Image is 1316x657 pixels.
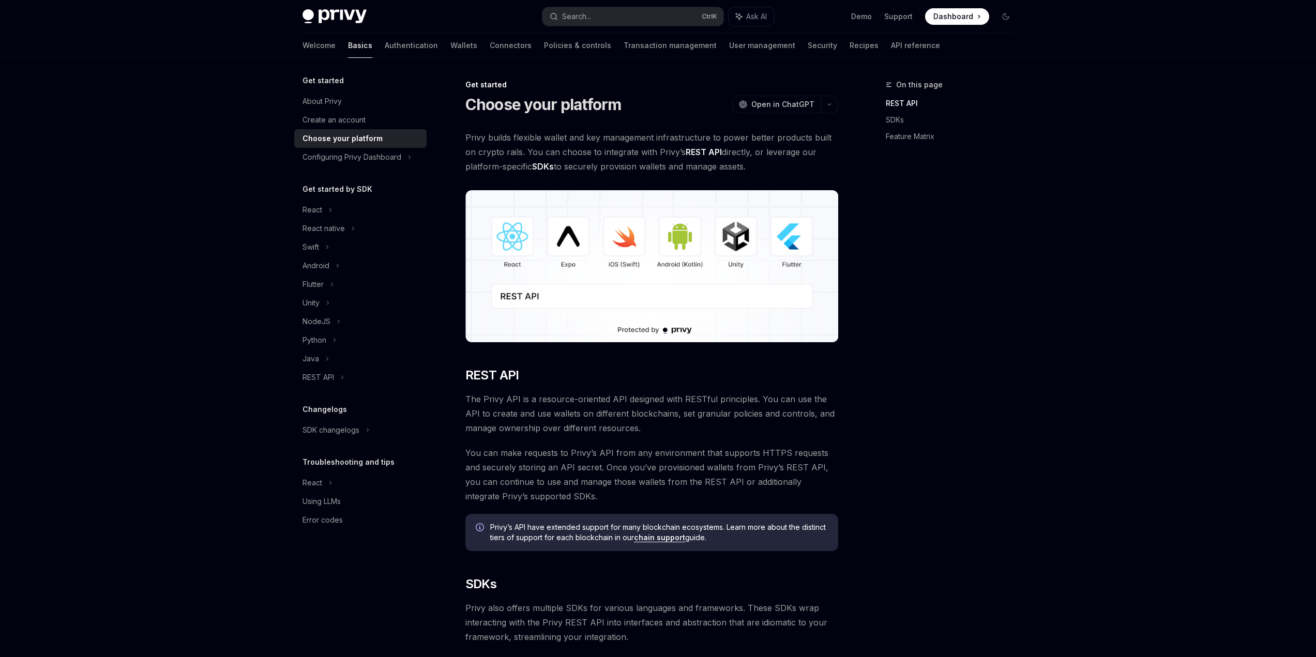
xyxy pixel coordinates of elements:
div: Python [302,334,326,346]
span: On this page [896,79,943,91]
div: REST API [302,371,334,384]
span: You can make requests to Privy’s API from any environment that supports HTTPS requests and secure... [465,446,838,503]
a: Demo [851,11,872,22]
a: Basics [348,33,372,58]
button: Ask AI [729,7,774,26]
a: Connectors [490,33,532,58]
strong: SDKs [532,161,554,172]
div: Configuring Privy Dashboard [302,151,401,163]
a: Choose your platform [294,129,427,148]
button: Open in ChatGPT [732,96,821,113]
a: Policies & controls [544,33,611,58]
span: SDKs [465,576,497,592]
span: The Privy API is a resource-oriented API designed with RESTful principles. You can use the API to... [465,392,838,435]
img: images/Platform2.png [465,190,838,342]
a: Recipes [850,33,879,58]
h5: Troubleshooting and tips [302,456,395,468]
a: Error codes [294,511,427,529]
span: Dashboard [933,11,973,22]
button: Search...CtrlK [542,7,723,26]
h5: Changelogs [302,403,347,416]
a: Transaction management [624,33,717,58]
div: Get started [465,80,838,90]
div: Java [302,353,319,365]
a: SDKs [886,112,1022,128]
img: dark logo [302,9,367,24]
div: Swift [302,241,319,253]
div: SDK changelogs [302,424,359,436]
div: NodeJS [302,315,330,328]
span: Privy builds flexible wallet and key management infrastructure to power better products built on ... [465,130,838,174]
div: Search... [562,10,591,23]
div: Error codes [302,514,343,526]
div: Unity [302,297,320,309]
div: React [302,477,322,489]
a: REST API [886,95,1022,112]
span: Ask AI [746,11,767,22]
div: Create an account [302,114,366,126]
strong: REST API [686,147,722,157]
span: Open in ChatGPT [751,99,814,110]
span: REST API [465,367,519,384]
a: Support [884,11,913,22]
button: Toggle dark mode [997,8,1014,25]
a: Security [808,33,837,58]
h5: Get started [302,74,344,87]
div: About Privy [302,95,342,108]
a: chain support [634,533,685,542]
span: Privy also offers multiple SDKs for various languages and frameworks. These SDKs wrap interacting... [465,601,838,644]
a: API reference [891,33,940,58]
div: Android [302,259,329,272]
div: React native [302,222,345,235]
a: Using LLMs [294,492,427,511]
a: Wallets [450,33,477,58]
a: Create an account [294,111,427,129]
a: About Privy [294,92,427,111]
span: Ctrl K [702,12,717,21]
a: Authentication [385,33,438,58]
div: Flutter [302,278,324,291]
div: React [302,204,322,216]
a: Feature Matrix [886,128,1022,145]
a: User management [729,33,795,58]
svg: Info [476,523,486,533]
a: Welcome [302,33,336,58]
div: Using LLMs [302,495,341,508]
div: Choose your platform [302,132,383,145]
h5: Get started by SDK [302,183,372,195]
span: Privy’s API have extended support for many blockchain ecosystems. Learn more about the distinct t... [490,522,828,543]
a: Dashboard [925,8,989,25]
h1: Choose your platform [465,95,622,114]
